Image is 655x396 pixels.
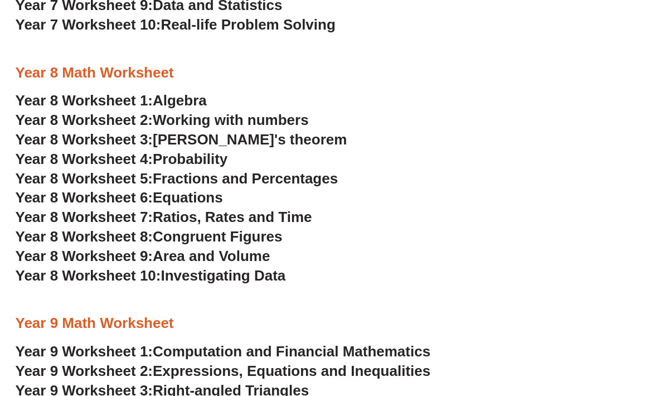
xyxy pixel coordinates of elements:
[599,342,655,396] iframe: Chat Widget
[16,189,153,206] span: Year 8 Worksheet 6:
[16,170,153,187] span: Year 8 Worksheet 5:
[16,112,309,128] a: Year 8 Worksheet 2:Working with numbers
[16,228,153,245] span: Year 8 Worksheet 8:
[16,189,223,206] a: Year 8 Worksheet 6:Equations
[16,151,228,167] a: Year 8 Worksheet 4:Probability
[153,131,347,148] span: [PERSON_NAME]'s theorem
[16,267,161,284] span: Year 8 Worksheet 10:
[16,92,153,109] span: Year 8 Worksheet 1:
[161,267,285,284] span: Investigating Data
[16,170,338,187] a: Year 8 Worksheet 5:Fractions and Percentages
[153,343,430,360] span: Computation and Financial Mathematics
[153,363,430,379] span: Expressions, Equations and Inequalities
[161,16,335,33] span: Real-life Problem Solving
[16,92,207,109] a: Year 8 Worksheet 1:Algebra
[16,16,161,33] span: Year 7 Worksheet 10:
[16,248,270,264] a: Year 8 Worksheet 9:Area and Volume
[153,209,312,225] span: Ratios, Rates and Time
[153,151,227,167] span: Probability
[16,343,431,360] a: Year 9 Worksheet 1:Computation and Financial Mathematics
[16,131,347,148] a: Year 8 Worksheet 3:[PERSON_NAME]'s theorem
[153,189,223,206] span: Equations
[153,248,270,264] span: Area and Volume
[16,343,153,360] span: Year 9 Worksheet 1:
[153,112,309,128] span: Working with numbers
[16,209,312,225] a: Year 8 Worksheet 7:Ratios, Rates and Time
[153,228,282,245] span: Congruent Figures
[16,314,640,333] h3: Year 9 Math Worksheet
[153,92,207,109] span: Algebra
[16,228,283,245] a: Year 8 Worksheet 8:Congruent Figures
[16,131,153,148] span: Year 8 Worksheet 3:
[16,209,153,225] span: Year 8 Worksheet 7:
[153,170,338,187] span: Fractions and Percentages
[16,248,153,264] span: Year 8 Worksheet 9:
[16,363,153,379] span: Year 9 Worksheet 2:
[16,112,153,128] span: Year 8 Worksheet 2:
[16,16,336,33] a: Year 7 Worksheet 10:Real-life Problem Solving
[16,151,153,167] span: Year 8 Worksheet 4:
[16,363,431,379] a: Year 9 Worksheet 2:Expressions, Equations and Inequalities
[16,64,640,83] h3: Year 8 Math Worksheet
[16,267,286,284] a: Year 8 Worksheet 10:Investigating Data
